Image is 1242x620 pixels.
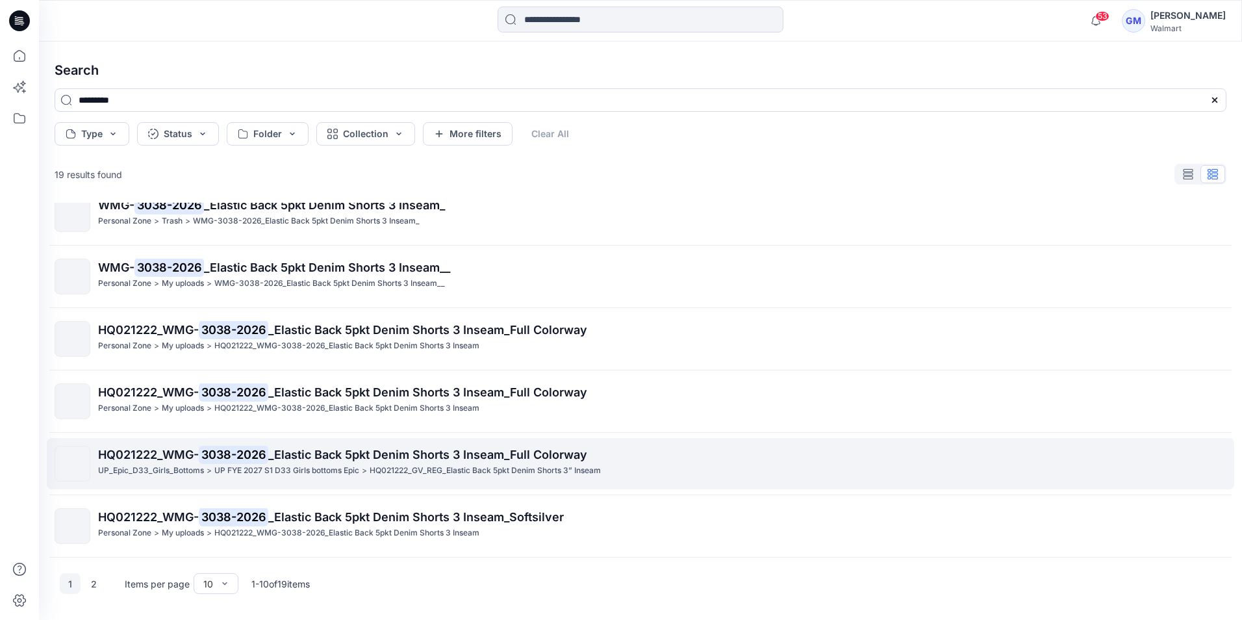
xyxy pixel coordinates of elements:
[154,277,159,291] p: >
[154,526,159,540] p: >
[98,448,199,461] span: HQ021222_WMG-
[98,339,151,353] p: Personal Zone
[47,188,1234,240] a: WMG-3038-2026_Elastic Back 5pkt Denim Shorts 3 Inseam_Personal Zone>Trash>WMG-3038-2026_Elastic B...
[207,339,212,353] p: >
[268,385,587,399] span: _Elastic Back 5pkt Denim Shorts 3 Inseam_Full Colorway
[44,52,1237,88] h4: Search
[203,577,213,591] div: 10
[98,464,204,478] p: UP_Epic_D33_Girls_Bottoms
[214,526,479,540] p: HQ021222_WMG-3038-2026_Elastic Back 5pkt Denim Shorts 3 Inseam
[227,122,309,146] button: Folder
[98,198,134,212] span: WMG-
[1150,8,1226,23] div: [PERSON_NAME]
[98,385,199,399] span: HQ021222_WMG-
[98,526,151,540] p: Personal Zone
[268,510,564,524] span: _Elastic Back 5pkt Denim Shorts 3 Inseam_Softsilver
[1095,11,1109,21] span: 53
[185,214,190,228] p: >
[47,376,1234,427] a: HQ021222_WMG-3038-2026_Elastic Back 5pkt Denim Shorts 3 Inseam_Full ColorwayPersonal Zone>My uplo...
[204,198,445,212] span: _Elastic Back 5pkt Denim Shorts 3 Inseam_
[137,122,219,146] button: Status
[207,402,212,415] p: >
[1122,9,1145,32] div: GM
[214,277,445,291] p: WMG-3038-2026_Elastic Back 5pkt Denim Shorts 3 Inseam__
[162,214,183,228] p: Trash
[134,258,204,276] mark: 3038-2026
[98,402,151,415] p: Personal Zone
[199,445,268,463] mark: 3038-2026
[268,448,587,461] span: _Elastic Back 5pkt Denim Shorts 3 Inseam_Full Colorway
[47,438,1234,489] a: HQ021222_WMG-3038-2026_Elastic Back 5pkt Denim Shorts 3 Inseam_Full ColorwayUP_Epic_D33_Girls_Bot...
[207,526,212,540] p: >
[199,508,268,526] mark: 3038-2026
[47,251,1234,302] a: WMG-3038-2026_Elastic Back 5pkt Denim Shorts 3 Inseam__Personal Zone>My uploads>WMG-3038-2026_Ela...
[154,339,159,353] p: >
[268,323,587,337] span: _Elastic Back 5pkt Denim Shorts 3 Inseam_Full Colorway
[362,464,367,478] p: >
[162,339,204,353] p: My uploads
[251,577,310,591] p: 1 - 10 of 19 items
[370,464,601,478] p: HQ021222_GV_REG_Elastic Back 5pkt Denim Shorts 3” Inseam
[214,339,479,353] p: HQ021222_WMG-3038-2026_Elastic Back 5pkt Denim Shorts 3 Inseam
[199,383,268,401] mark: 3038-2026
[55,168,122,181] p: 19 results found
[154,214,159,228] p: >
[162,277,204,291] p: My uploads
[162,526,204,540] p: My uploads
[47,313,1234,365] a: HQ021222_WMG-3038-2026_Elastic Back 5pkt Denim Shorts 3 Inseam_Full ColorwayPersonal Zone>My uplo...
[193,214,420,228] p: WMG-3038-2026_Elastic Back 5pkt Denim Shorts 3 Inseam_
[316,122,415,146] button: Collection
[98,277,151,291] p: Personal Zone
[199,320,268,339] mark: 3038-2026
[98,510,199,524] span: HQ021222_WMG-
[60,573,81,594] button: 1
[1150,23,1226,33] div: Walmart
[47,500,1234,552] a: HQ021222_WMG-3038-2026_Elastic Back 5pkt Denim Shorts 3 Inseam_SoftsilverPersonal Zone>My uploads...
[423,122,513,146] button: More filters
[98,323,199,337] span: HQ021222_WMG-
[98,261,134,274] span: WMG-
[207,464,212,478] p: >
[154,402,159,415] p: >
[204,261,450,274] span: _Elastic Back 5pkt Denim Shorts 3 Inseam__
[98,214,151,228] p: Personal Zone
[207,277,212,291] p: >
[55,122,129,146] button: Type
[214,402,479,415] p: HQ021222_WMG-3038-2026_Elastic Back 5pkt Denim Shorts 3 Inseam
[214,464,359,478] p: UP FYE 2027 S1 D33 Girls bottoms Epic
[125,577,190,591] p: Items per page
[134,196,204,214] mark: 3038-2026
[162,402,204,415] p: My uploads
[83,573,104,594] button: 2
